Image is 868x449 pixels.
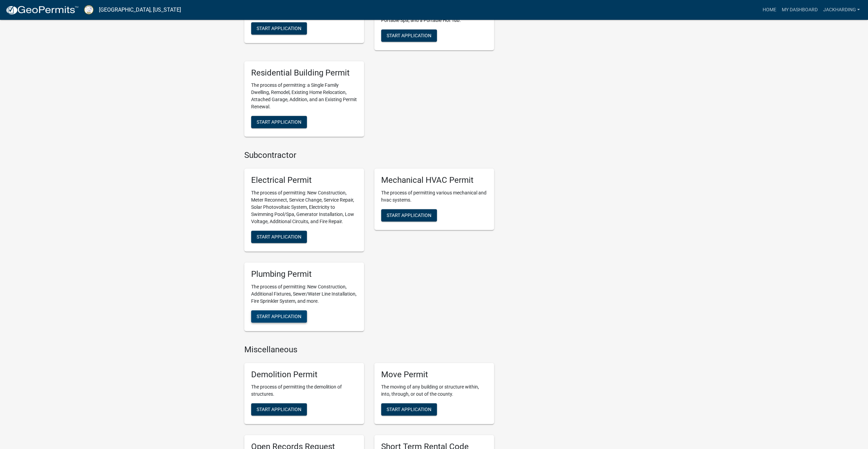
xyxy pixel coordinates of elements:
[257,234,301,240] span: Start Application
[84,5,93,14] img: Putnam County, Georgia
[251,82,357,110] p: The process of permitting: a Single Family Dwelling, Remodel, Existing Home Relocation, Attached ...
[251,116,307,128] button: Start Application
[251,175,357,185] h5: Electrical Permit
[251,269,357,279] h5: Plumbing Permit
[251,189,357,225] p: The process of permitting: New Construction, Meter Reconnect, Service Change, Service Repair, Sol...
[244,345,494,355] h4: Miscellaneous
[257,313,301,319] span: Start Application
[244,150,494,160] h4: Subcontractor
[251,370,357,380] h5: Demolition Permit
[381,403,437,416] button: Start Application
[387,407,431,412] span: Start Application
[251,310,307,323] button: Start Application
[381,29,437,42] button: Start Application
[251,22,307,35] button: Start Application
[99,4,181,16] a: [GEOGRAPHIC_DATA], [US_STATE]
[251,283,357,305] p: The process of permitting: New Construction, Additional Fixtures, Sewer/Water Line Installation, ...
[760,3,779,16] a: Home
[387,213,431,218] span: Start Application
[381,189,487,204] p: The process of permitting various mechanical and hvac systems.
[820,3,863,16] a: JackHarding
[381,370,487,380] h5: Move Permit
[257,25,301,31] span: Start Application
[779,3,820,16] a: My Dashboard
[251,68,357,78] h5: Residential Building Permit
[257,119,301,125] span: Start Application
[251,383,357,398] p: The process of permitting the demolition of structures.
[257,407,301,412] span: Start Application
[381,209,437,221] button: Start Application
[381,175,487,185] h5: Mechanical HVAC Permit
[251,231,307,243] button: Start Application
[381,383,487,398] p: The moving of any building or structure within, into, through, or out of the county.
[251,403,307,416] button: Start Application
[387,32,431,38] span: Start Application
